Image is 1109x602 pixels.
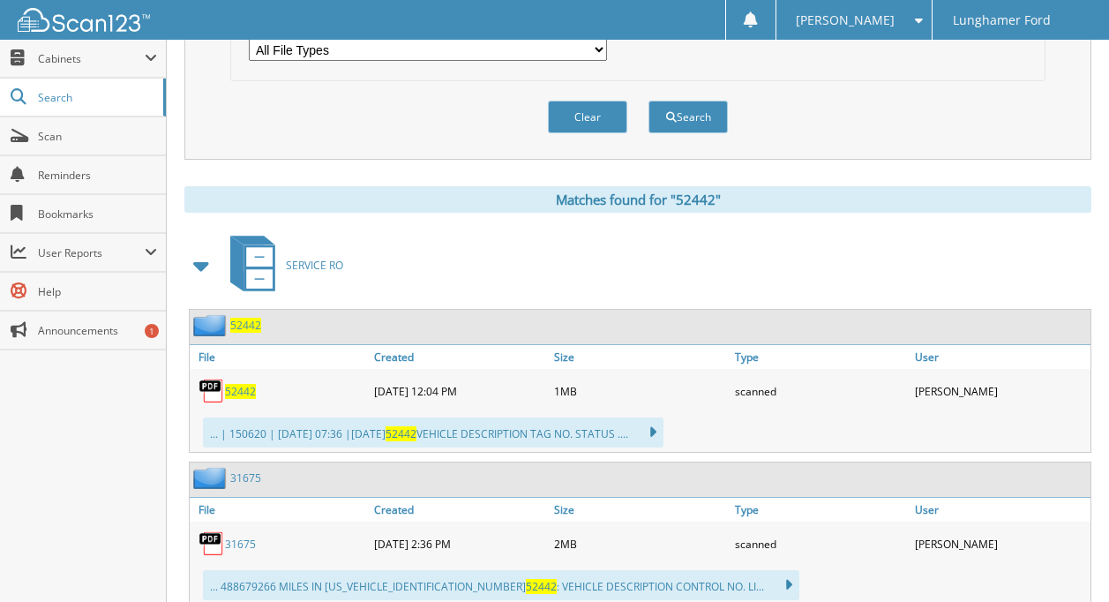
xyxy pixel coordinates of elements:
[731,373,910,409] div: scanned
[38,284,157,299] span: Help
[193,314,230,336] img: folder2.png
[225,537,256,552] a: 31675
[220,230,343,300] a: SERVICE RO
[190,345,370,369] a: File
[550,526,730,561] div: 2MB
[225,384,256,399] a: 52442
[550,345,730,369] a: Size
[910,498,1090,522] a: User
[38,323,157,338] span: Announcements
[230,318,261,333] a: 52442
[796,15,895,26] span: [PERSON_NAME]
[199,531,225,557] img: PDF.png
[550,498,730,522] a: Size
[731,498,910,522] a: Type
[230,470,261,485] a: 31675
[190,498,370,522] a: File
[286,258,343,273] span: SERVICE RO
[203,418,663,448] div: ... | 150620 | [DATE] 07:36 |[DATE] VEHICLE DESCRIPTION TAG NO. STATUS ....
[38,129,157,144] span: Scan
[526,579,557,594] span: 52442
[38,51,145,66] span: Cabinets
[38,207,157,222] span: Bookmarks
[910,526,1090,561] div: [PERSON_NAME]
[910,345,1090,369] a: User
[370,345,550,369] a: Created
[38,90,154,105] span: Search
[38,168,157,183] span: Reminders
[953,15,1051,26] span: Lunghamer Ford
[193,467,230,489] img: folder2.png
[38,245,145,260] span: User Reports
[184,186,1091,213] div: Matches found for "52442"
[1021,517,1109,602] iframe: Chat Widget
[370,526,550,561] div: [DATE] 2:36 PM
[648,101,728,133] button: Search
[386,426,416,441] span: 52442
[550,373,730,409] div: 1MB
[548,101,627,133] button: Clear
[731,345,910,369] a: Type
[145,324,159,338] div: 1
[370,373,550,409] div: [DATE] 12:04 PM
[370,498,550,522] a: Created
[731,526,910,561] div: scanned
[910,373,1090,409] div: [PERSON_NAME]
[199,378,225,404] img: PDF.png
[18,8,150,32] img: scan123-logo-white.svg
[203,570,799,600] div: ... 488679266 MILES IN [US_VEHICLE_IDENTIFICATION_NUMBER] : VEHICLE DESCRIPTION CONTROL NO. LI...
